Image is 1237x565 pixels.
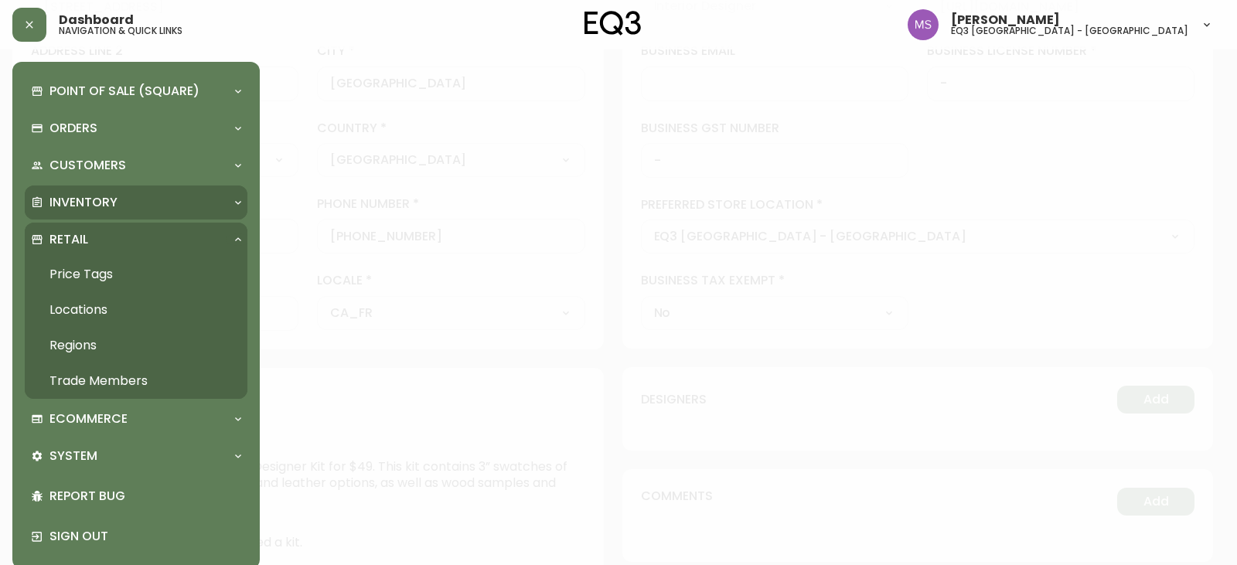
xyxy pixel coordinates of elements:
div: Point of Sale (Square) [25,74,247,108]
img: logo [584,11,642,36]
div: Sign Out [25,516,247,556]
div: Report Bug [25,476,247,516]
img: 1b6e43211f6f3cc0b0729c9049b8e7af [908,9,939,40]
div: Inventory [25,185,247,220]
p: System [49,448,97,465]
div: Ecommerce [25,402,247,436]
p: Retail [49,231,88,248]
div: Customers [25,148,247,182]
p: Inventory [49,194,118,211]
p: Customers [49,157,126,174]
p: Sign Out [49,528,241,545]
a: Locations [25,292,247,328]
h5: eq3 [GEOGRAPHIC_DATA] - [GEOGRAPHIC_DATA] [951,26,1188,36]
div: System [25,439,247,473]
span: [PERSON_NAME] [951,14,1060,26]
div: Orders [25,111,247,145]
p: Orders [49,120,97,137]
p: Report Bug [49,488,241,505]
p: Point of Sale (Square) [49,83,199,100]
a: Regions [25,328,247,363]
span: Dashboard [59,14,134,26]
a: Price Tags [25,257,247,292]
p: Ecommerce [49,410,128,427]
a: Trade Members [25,363,247,399]
div: Retail [25,223,247,257]
h5: navigation & quick links [59,26,182,36]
